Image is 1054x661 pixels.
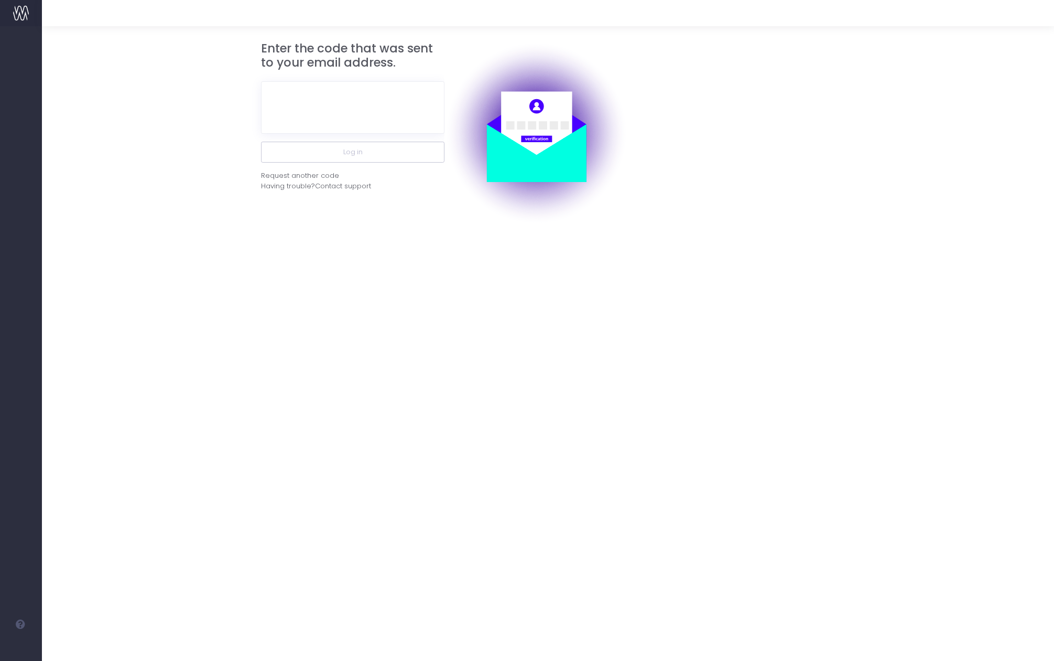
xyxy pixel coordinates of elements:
img: images/default_profile_image.png [13,640,29,656]
h3: Enter the code that was sent to your email address. [261,41,444,70]
img: auth.png [444,41,628,225]
button: Log in [261,142,444,163]
div: Having trouble? [261,181,444,191]
div: Request another code [261,170,339,181]
span: Contact support [315,181,371,191]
